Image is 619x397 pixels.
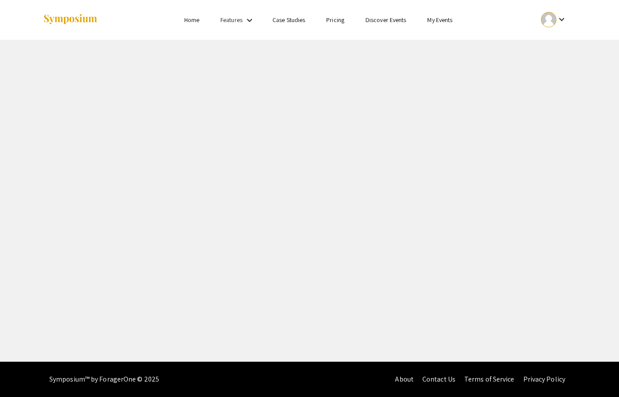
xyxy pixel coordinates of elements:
[365,16,406,24] a: Discover Events
[427,16,452,24] a: My Events
[422,375,455,384] a: Contact Us
[464,375,515,384] a: Terms of Service
[244,15,255,26] mat-icon: Expand Features list
[220,16,242,24] a: Features
[532,10,576,30] button: Expand account dropdown
[272,16,305,24] a: Case Studies
[523,375,565,384] a: Privacy Policy
[395,375,414,384] a: About
[49,362,159,397] div: Symposium™ by ForagerOne © 2025
[326,16,344,24] a: Pricing
[582,357,612,390] iframe: Chat
[184,16,199,24] a: Home
[556,14,567,25] mat-icon: Expand account dropdown
[43,14,98,26] img: Symposium by ForagerOne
